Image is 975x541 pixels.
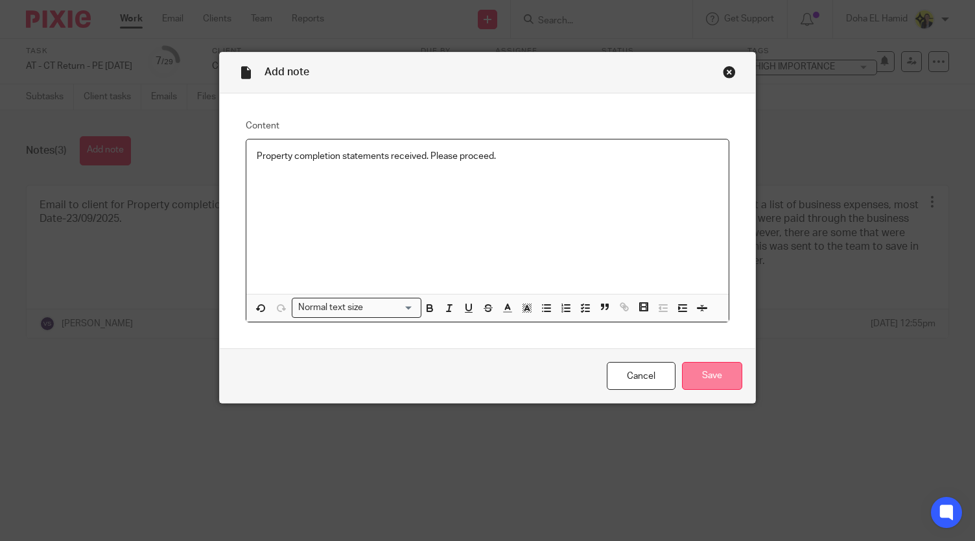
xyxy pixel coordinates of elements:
span: Normal text size [295,301,366,315]
input: Search for option [367,301,414,315]
label: Content [246,119,729,132]
input: Save [682,362,742,390]
span: Add note [264,67,309,77]
a: Cancel [607,362,675,390]
div: Close this dialog window [723,66,736,78]
p: Property completion statements received. Please proceed. [257,150,718,163]
div: Search for option [292,298,421,318]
